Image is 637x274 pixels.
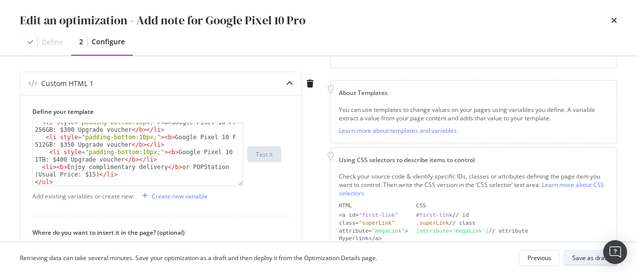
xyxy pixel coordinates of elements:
div: .superLink [416,220,449,226]
a: Learn more about CSS selectors [339,181,604,197]
div: Define [42,37,63,47]
div: Using CSS selectors to describe items to control [339,156,609,164]
button: Save as draft [564,250,617,266]
div: Hyperlink</a> [339,235,408,243]
div: attribute= > [339,227,408,235]
div: "megaLink" [372,228,405,234]
div: Open Intercom Messenger [603,240,627,264]
div: Custom HTML 1 [41,79,94,89]
div: times [611,12,617,29]
div: Create new variable [152,192,208,200]
div: Add existing variables or create new: [32,192,134,200]
button: Previous [519,250,560,266]
label: Where do you want to insert it in the page? (optional) [32,228,281,237]
div: Check your source code & identify specific IDs, classes or attributes defining the page item you ... [339,172,609,197]
div: CSS [416,202,609,210]
div: 2 [79,37,83,47]
div: Edit an optimization - Add note for Google Pixel 10 Pro [20,12,306,29]
label: Define your template [32,107,281,116]
button: Create new variable [138,188,208,204]
div: <a id= [339,211,408,219]
div: About Templates [339,89,609,97]
div: "first-link" [359,212,398,218]
div: Retrieving data can take several minutes. Save your optimization as a draft and then deploy it fr... [20,254,377,262]
div: class= [339,219,408,227]
div: "superLink" [359,220,395,226]
div: // class [416,219,609,227]
div: Configure [92,37,125,47]
div: You can use templates to change values on your pages using variables you define. A variable extra... [339,105,609,122]
div: // attribute [416,227,609,235]
div: #first-link [416,212,452,218]
div: Previous [528,254,551,262]
a: Learn more about templates and variables [339,126,457,135]
div: // id [416,211,609,219]
button: Test it [247,146,281,162]
div: Save as draft [572,254,609,262]
div: HTML [339,202,408,210]
div: [attribute='megaLink'] [416,228,489,234]
div: Test it [256,150,273,159]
